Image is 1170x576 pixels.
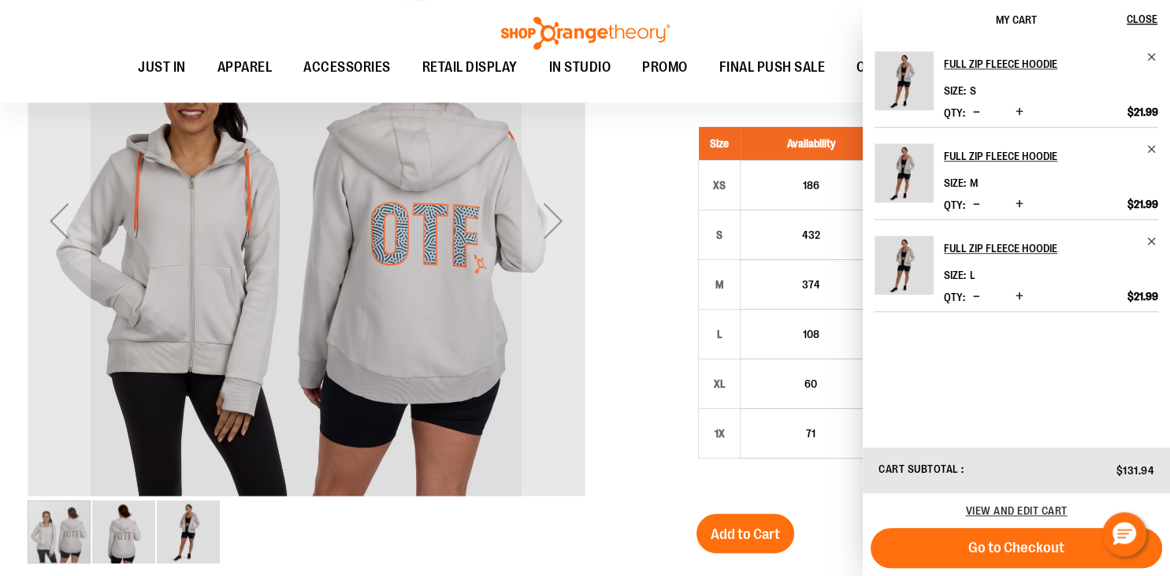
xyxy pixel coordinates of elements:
a: View and edit cart [966,504,1068,517]
a: Full Zip Fleece Hoodie [944,51,1158,76]
img: Full Zip Fleece Hoodie [875,236,934,295]
a: Full Zip Fleece Hoodie [944,143,1158,169]
button: Go to Checkout [871,528,1162,568]
div: 1X [708,422,731,445]
th: Size [699,127,741,161]
a: Remove item [1146,143,1158,155]
a: Full Zip Fleece Hoodie [944,236,1158,261]
button: Increase product quantity [1012,289,1027,305]
li: Product [875,127,1158,219]
span: M [970,177,978,189]
div: image 1 of 3 [28,499,92,565]
span: Close [1127,13,1157,25]
span: S [970,84,976,97]
span: FINAL PUSH SALE [719,50,826,85]
li: Product [875,219,1158,312]
div: image 2 of 3 [92,499,157,565]
span: $21.99 [1127,105,1158,119]
span: 374 [802,278,820,291]
span: 108 [803,328,819,340]
span: ACCESSORIES [303,50,391,85]
span: Add to Cart [711,526,780,543]
img: Full Zip Fleece Hoodie [875,51,934,110]
span: 71 [806,427,815,440]
button: Increase product quantity [1012,105,1027,121]
a: OTF BY YOU [841,50,944,86]
span: IN STUDIO [549,50,611,85]
a: RETAIL DISPLAY [407,50,533,86]
a: Full Zip Fleece Hoodie [875,51,934,121]
div: XS [708,173,731,197]
div: XL [708,372,731,396]
button: Decrease product quantity [969,105,984,121]
span: $131.94 [1116,464,1155,477]
span: My Cart [996,13,1037,26]
a: ACCESSORIES [288,50,407,86]
span: Go to Checkout [968,539,1064,556]
img: Shop Orangetheory [499,17,672,50]
button: Hello, have a question? Let’s chat. [1102,512,1146,556]
label: Qty [944,106,965,119]
li: Product [875,51,1158,127]
a: IN STUDIO [533,50,627,86]
button: Decrease product quantity [969,289,984,305]
dt: Size [944,269,966,281]
h2: Full Zip Fleece Hoodie [944,51,1137,76]
dt: Size [944,177,966,189]
label: Qty [944,291,965,303]
div: S [708,223,731,247]
a: JUST IN [122,50,202,86]
span: Cart Subtotal [878,463,959,475]
div: image 3 of 3 [157,499,220,565]
label: Qty [944,199,965,211]
span: JUST IN [138,50,186,85]
img: Alt 2 Image of 1457091 [157,500,220,563]
h2: Full Zip Fleece Hoodie [944,236,1137,261]
button: Add to Cart [696,514,794,553]
button: Decrease product quantity [969,197,984,213]
h2: Full Zip Fleece Hoodie [944,143,1137,169]
button: Increase product quantity [1012,197,1027,213]
span: 60 [804,377,817,390]
a: PROMO [626,50,704,86]
div: M [708,273,731,296]
span: 432 [802,229,820,241]
a: FINAL PUSH SALE [704,50,841,85]
a: Full Zip Fleece Hoodie [875,236,934,305]
a: APPAREL [202,50,288,86]
span: PROMO [642,50,688,85]
img: Full Zip Fleece Hoodie [875,143,934,203]
dt: Size [944,84,966,97]
span: $21.99 [1127,197,1158,211]
a: Remove item [1146,236,1158,247]
span: L [970,269,975,281]
span: RETAIL DISPLAY [422,50,518,85]
th: Availability [741,127,882,161]
span: OTF BY YOU [856,50,928,85]
img: Alt 1 Image of 1457091 [92,500,155,563]
div: L [708,322,731,346]
span: APPAREL [217,50,273,85]
span: 186 [803,179,819,191]
a: Full Zip Fleece Hoodie [875,143,934,213]
span: $21.99 [1127,289,1158,303]
a: Remove item [1146,51,1158,63]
